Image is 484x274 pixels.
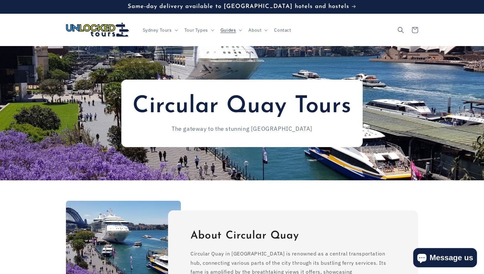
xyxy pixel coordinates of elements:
[66,23,130,37] img: Unlocked Tours
[190,230,299,243] h2: About Circular Quay
[245,23,270,37] summary: About
[128,4,349,10] span: Same-day delivery available to [GEOGRAPHIC_DATA] hotels and hostels
[217,23,245,37] summary: Guides
[394,23,408,37] summary: Search
[248,27,262,33] span: About
[184,27,208,33] span: Tour Types
[181,23,217,37] summary: Tour Types
[133,92,351,121] h2: Circular Quay Tours
[64,20,133,40] a: Unlocked Tours
[270,23,295,37] a: Contact
[133,124,351,134] p: The gateway to the stunning [GEOGRAPHIC_DATA]
[139,23,181,37] summary: Sydney Tours
[274,27,291,33] span: Contact
[411,248,479,269] inbox-online-store-chat: Shopify online store chat
[143,27,172,33] span: Sydney Tours
[221,27,236,33] span: Guides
